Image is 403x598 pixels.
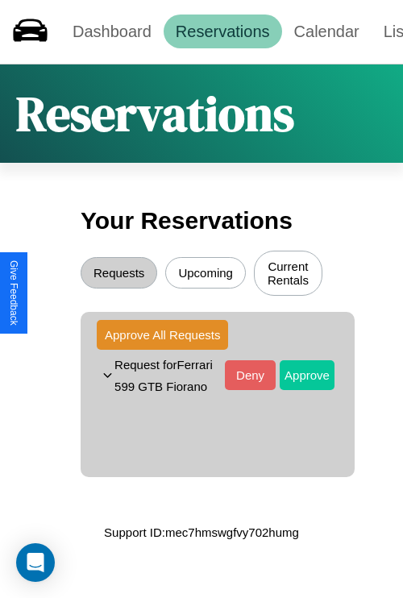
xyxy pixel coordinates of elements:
h3: Your Reservations [81,199,322,243]
p: Support ID: mec7hmswgfvy702humg [104,521,299,543]
div: Open Intercom Messenger [16,543,55,582]
h1: Reservations [16,81,294,147]
a: Dashboard [60,15,164,48]
a: Calendar [282,15,372,48]
p: Request for Ferrari 599 GTB Fiorano [114,354,225,397]
button: Approve All Requests [97,320,228,350]
button: Requests [81,257,157,289]
button: Upcoming [165,257,246,289]
button: Current Rentals [254,251,322,296]
button: Deny [225,360,276,390]
a: Reservations [164,15,282,48]
button: Approve [280,360,334,390]
div: Give Feedback [8,260,19,326]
